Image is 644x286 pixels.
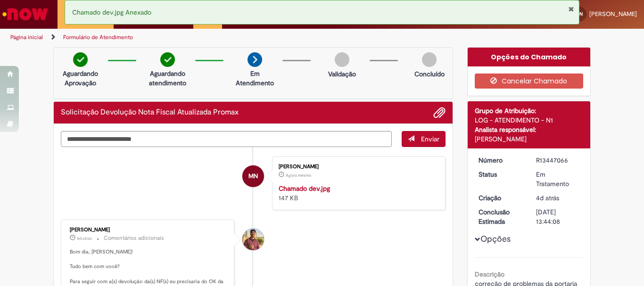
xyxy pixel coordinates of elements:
[248,52,262,67] img: arrow-next.png
[63,33,133,41] a: Formulário de Atendimento
[568,5,574,13] button: Fechar Notificação
[335,52,349,67] img: img-circle-grey.png
[471,193,529,203] dt: Criação
[279,164,436,170] div: [PERSON_NAME]
[61,108,239,117] h2: Solicitação Devolução Nota Fiscal Atualizada Promax Histórico de tíquete
[279,184,436,203] div: 147 KB
[536,170,580,188] div: Em Tratamento
[73,52,88,67] img: check-circle-green.png
[471,155,529,165] dt: Número
[536,194,559,202] span: 4d atrás
[77,236,92,241] span: 4d atrás
[58,69,103,88] p: Aguardando Aprovação
[536,207,580,226] div: [DATE] 13:44:08
[433,106,446,119] button: Adicionar anexos
[242,165,264,187] div: Marcelino Melo Lima Neto
[77,236,92,241] time: 26/08/2025 09:57:29
[328,69,356,79] p: Validação
[242,229,264,250] div: Vitor Jeremias Da Silva
[475,134,584,144] div: [PERSON_NAME]
[232,69,278,88] p: Em Atendimento
[475,106,584,115] div: Grupo de Atribuição:
[61,131,392,147] textarea: Digite sua mensagem aqui...
[10,33,43,41] a: Página inicial
[589,10,637,18] span: [PERSON_NAME]
[471,207,529,226] dt: Conclusão Estimada
[279,184,330,193] a: Chamado dev.jpg
[475,115,584,125] div: LOG - ATENDIMENTO - N1
[286,172,311,178] span: Agora mesmo
[536,194,559,202] time: 26/08/2025 09:41:33
[414,69,445,79] p: Concluído
[421,135,439,143] span: Enviar
[536,193,580,203] div: 26/08/2025 09:41:33
[471,170,529,179] dt: Status
[7,29,422,46] ul: Trilhas de página
[475,125,584,134] div: Analista responsável:
[422,52,437,67] img: img-circle-grey.png
[160,52,175,67] img: check-circle-green.png
[145,69,190,88] p: Aguardando atendimento
[1,5,50,24] img: ServiceNow
[70,227,227,233] div: [PERSON_NAME]
[475,74,584,89] button: Cancelar Chamado
[286,172,311,178] time: 29/08/2025 12:16:08
[536,155,580,165] div: R13447066
[468,48,591,66] div: Opções do Chamado
[475,270,504,278] b: Descrição
[248,165,258,188] span: MN
[72,8,151,16] span: Chamado dev.jpg Anexado
[402,131,446,147] button: Enviar
[104,234,164,242] small: Comentários adicionais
